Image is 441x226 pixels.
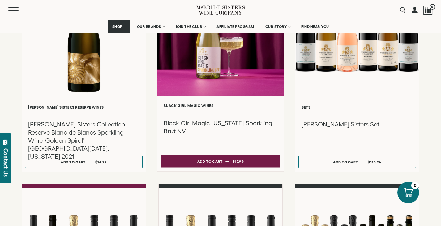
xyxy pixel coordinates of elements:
[95,160,107,164] span: $74.99
[261,20,294,33] a: OUR STORY
[137,24,161,29] span: OUR BRANDS
[430,4,435,10] span: 0
[297,20,333,33] a: FIND NEAR YOU
[61,157,86,166] div: Add to cart
[176,24,202,29] span: JOIN THE CLUB
[161,155,280,168] button: Add to cart $17.99
[301,24,329,29] span: FIND NEAR YOU
[368,160,381,164] span: $115.94
[3,148,9,177] div: Contact Us
[172,20,210,33] a: JOIN THE CLUB
[333,157,358,166] div: Add to cart
[28,105,139,109] h6: [PERSON_NAME] Sisters Reserve Wines
[216,24,254,29] span: AFFILIATE PROGRAM
[411,182,419,189] div: 0
[28,120,139,161] h3: [PERSON_NAME] Sisters Collection Reserve Blanc de Blancs Sparkling Wine 'Golden Spiral' [GEOGRAPH...
[8,7,31,13] button: Mobile Menu Trigger
[302,105,413,109] h6: Sets
[212,20,258,33] a: AFFILIATE PROGRAM
[164,104,277,108] h6: Black Girl Magic Wines
[298,156,416,168] button: Add to cart $115.94
[233,159,244,163] span: $17.99
[197,157,223,166] div: Add to cart
[108,20,130,33] a: SHOP
[302,120,413,128] h3: [PERSON_NAME] Sisters Set
[133,20,169,33] a: OUR BRANDS
[164,119,277,135] h3: Black Girl Magic [US_STATE] Sparkling Brut NV
[112,24,123,29] span: SHOP
[25,156,143,168] button: Add to cart $74.99
[265,24,287,29] span: OUR STORY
